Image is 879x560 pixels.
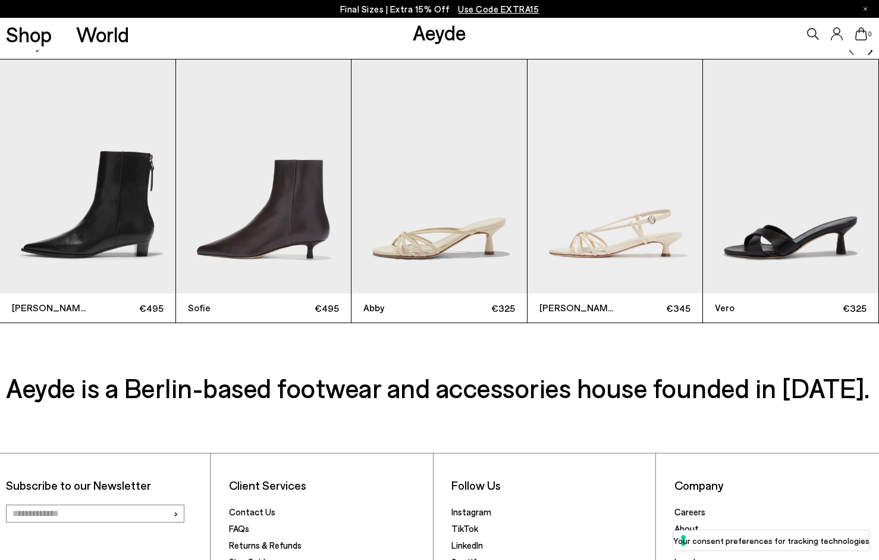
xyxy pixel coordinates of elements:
[12,301,87,315] span: [PERSON_NAME]
[855,27,867,40] a: 0
[451,506,491,517] a: Instagram
[528,60,703,323] a: [PERSON_NAME] €345
[865,46,875,56] img: svg%3E
[703,59,879,323] div: 5 / 9
[674,478,873,493] li: Company
[451,478,649,493] li: Follow Us
[340,2,539,17] p: Final Sizes | Extra 15% Off
[87,301,163,315] span: €495
[528,60,703,293] img: Rhonda Leather Kitten-Heel Sandals
[673,534,869,547] label: Your consent preferences for tracking technologies
[439,301,514,315] span: €325
[867,31,873,37] span: 0
[674,506,705,517] a: Careers
[847,46,856,56] img: svg%3E
[6,478,204,493] p: Subscribe to our Newsletter
[528,59,704,323] div: 4 / 9
[351,60,527,323] a: Abby €325
[229,523,249,534] a: FAQs
[176,60,351,293] img: Sofie Leather Ankle Boots
[6,371,873,404] h3: Aeyde is a Berlin-based footwear and accessories house founded in [DATE].
[615,301,690,315] span: €345
[176,59,352,323] div: 2 / 9
[173,505,178,522] span: ›
[188,301,263,315] span: Sofie
[715,301,790,315] span: Vero
[229,506,275,517] a: Contact Us
[703,60,878,293] img: Vero Leather Mules
[363,301,439,315] span: Abby
[791,301,867,315] span: €325
[674,523,699,534] a: About
[229,540,302,550] a: Returns & Refunds
[451,540,483,550] a: LinkedIn
[673,530,869,550] button: Your consent preferences for tracking technologies
[351,59,528,323] div: 3 / 9
[351,60,527,293] img: Abby Leather Mules
[229,478,427,493] li: Client Services
[76,24,129,45] a: World
[458,4,539,14] span: Navigate to /collections/ss25-final-sizes
[413,20,466,45] a: Aeyde
[6,24,52,45] a: Shop
[539,301,615,315] span: [PERSON_NAME]
[703,60,878,323] a: Vero €325
[176,60,351,323] a: Sofie €495
[263,301,339,315] span: €495
[451,523,478,534] a: TikTok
